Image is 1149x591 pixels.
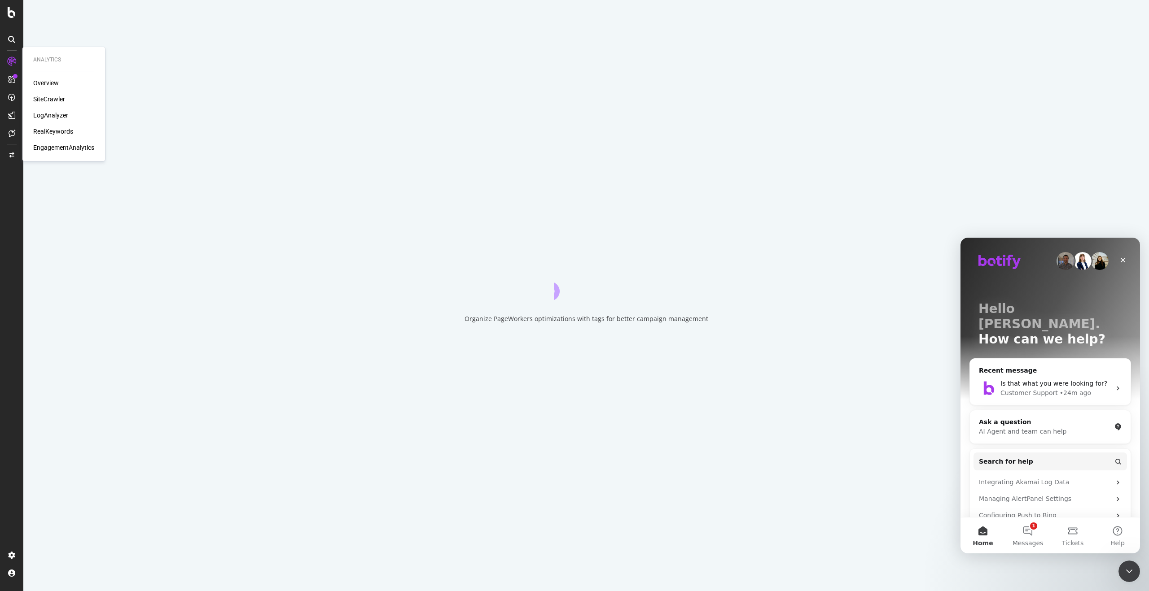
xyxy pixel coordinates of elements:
div: Organize PageWorkers optimizations with tags for better campaign management [465,314,708,323]
a: LogAnalyzer [33,111,68,120]
a: Overview [33,78,59,87]
iframe: Intercom live chat [960,238,1140,553]
iframe: Intercom live chat [1118,561,1140,582]
div: Analytics [33,56,94,64]
div: animation [554,268,618,300]
a: RealKeywords [33,127,73,136]
a: EngagementAnalytics [33,143,94,152]
a: SiteCrawler [33,95,65,104]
